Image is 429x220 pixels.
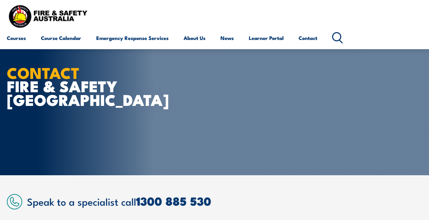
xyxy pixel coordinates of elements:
[299,30,317,46] a: Contact
[7,30,26,46] a: Courses
[7,66,175,106] h1: FIRE & SAFETY [GEOGRAPHIC_DATA]
[136,192,211,210] a: 1300 885 530
[41,30,81,46] a: Course Calendar
[184,30,205,46] a: About Us
[96,30,169,46] a: Emergency Response Services
[7,60,80,84] strong: CONTACT
[220,30,234,46] a: News
[249,30,284,46] a: Learner Portal
[27,195,422,207] h2: Speak to a specialist call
